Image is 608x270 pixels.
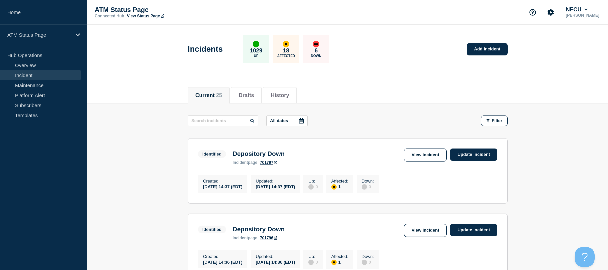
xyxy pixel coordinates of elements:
[492,118,502,123] span: Filter
[271,92,289,98] button: History
[95,6,228,14] p: ATM Status Page
[188,44,223,54] h1: Incidents
[308,184,318,190] div: 0
[233,236,257,240] p: page
[308,254,318,259] p: Up :
[575,247,595,267] iframe: Help Scout Beacon - Open
[331,184,348,190] div: 1
[266,115,308,126] button: All dates
[198,226,226,233] span: Identified
[450,149,497,161] a: Update incident
[467,43,508,55] a: Add incident
[362,179,374,184] p: Down :
[250,47,262,54] p: 1029
[233,236,248,240] span: incident
[203,184,242,189] div: [DATE] 14:37 (EDT)
[313,41,319,47] div: down
[260,236,277,240] a: 701796
[308,179,318,184] p: Up :
[331,184,337,190] div: affected
[233,160,248,165] span: incident
[564,6,589,13] button: NFCU
[127,14,164,18] a: View Status Page
[331,179,348,184] p: Affected :
[233,160,257,165] p: page
[198,150,226,158] span: Identified
[315,47,318,54] p: 6
[256,184,295,189] div: [DATE] 14:37 (EDT)
[256,254,295,259] p: Updated :
[216,92,222,98] span: 25
[203,259,242,265] div: [DATE] 14:36 (EDT)
[308,184,314,190] div: disabled
[256,259,295,265] div: [DATE] 14:36 (EDT)
[233,226,285,233] h3: Depository Down
[283,41,289,47] div: affected
[404,149,447,162] a: View incident
[308,259,318,265] div: 0
[450,224,497,236] a: Update incident
[256,179,295,184] p: Updated :
[277,54,295,58] p: Affected
[331,260,337,265] div: affected
[311,54,322,58] p: Down
[260,160,277,165] a: 701797
[239,92,254,98] button: Drafts
[362,254,374,259] p: Down :
[404,224,447,237] a: View incident
[254,54,258,58] p: Up
[362,184,367,190] div: disabled
[331,254,348,259] p: Affected :
[544,5,558,19] button: Account settings
[308,260,314,265] div: disabled
[481,115,508,126] button: Filter
[362,184,374,190] div: 0
[203,179,242,184] p: Created :
[195,92,222,98] button: Current 25
[362,259,374,265] div: 0
[270,118,288,123] p: All dates
[7,32,71,38] p: ATM Status Page
[233,150,285,158] h3: Depository Down
[203,254,242,259] p: Created :
[526,5,540,19] button: Support
[188,115,258,126] input: Search incidents
[331,259,348,265] div: 1
[283,47,289,54] p: 18
[95,14,124,18] p: Connected Hub
[362,260,367,265] div: disabled
[253,41,259,47] div: up
[564,13,601,18] p: [PERSON_NAME]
